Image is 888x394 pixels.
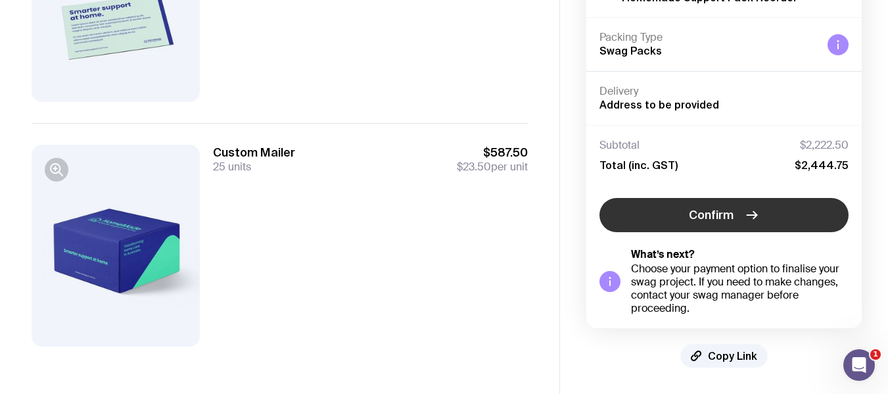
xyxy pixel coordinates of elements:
button: Copy Link [680,344,768,368]
span: Subtotal [599,139,640,152]
span: Swag Packs [599,45,662,57]
span: $2,444.75 [795,159,849,172]
span: per unit [457,160,528,174]
span: Address to be provided [599,99,719,111]
span: Total (inc. GST) [599,159,678,172]
iframe: Intercom live chat [843,349,875,381]
span: Confirm [689,207,734,223]
span: $587.50 [457,145,528,160]
button: Confirm [599,198,849,232]
span: 25 units [213,160,251,174]
h4: Delivery [599,85,849,98]
span: Copy Link [708,349,757,362]
span: $23.50 [457,160,491,174]
h4: Packing Type [599,31,817,44]
h5: What’s next? [631,248,849,261]
div: Choose your payment option to finalise your swag project. If you need to make changes, contact yo... [631,262,849,315]
span: $2,222.50 [800,139,849,152]
span: 1 [870,349,881,360]
h3: Custom Mailer [213,145,295,160]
